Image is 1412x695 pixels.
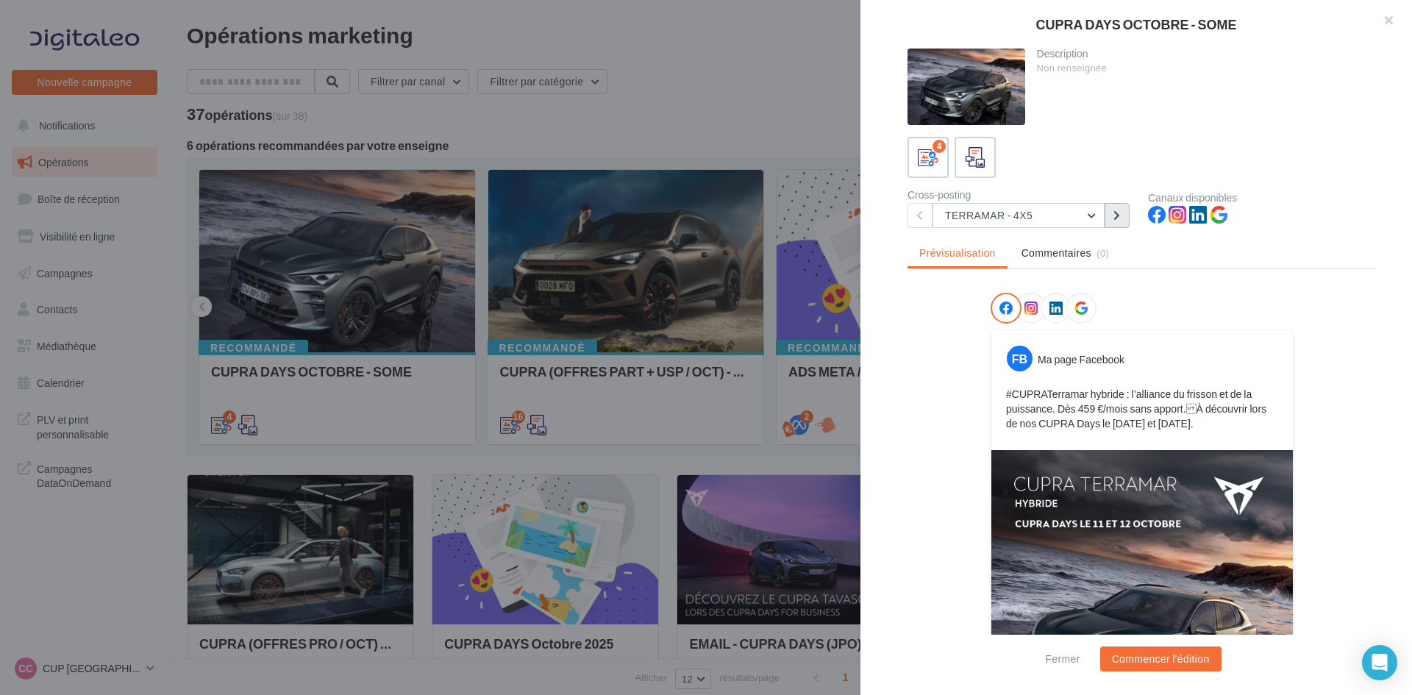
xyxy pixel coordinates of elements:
div: Cross-posting [908,190,1136,200]
div: 4 [933,140,946,153]
button: Fermer [1039,650,1085,668]
span: Commentaires [1021,246,1091,260]
div: Canaux disponibles [1148,193,1377,203]
div: FB [1007,346,1033,371]
div: Open Intercom Messenger [1362,645,1397,680]
button: TERRAMAR - 4X5 [933,203,1105,228]
div: Non renseignée [1037,62,1366,75]
button: Commencer l'édition [1100,646,1222,671]
div: Ma page Facebook [1038,352,1124,367]
span: (0) [1097,247,1109,259]
div: Description [1037,49,1366,59]
p: #CUPRATerramar hybride : l’alliance du frisson et de la puissance. Dès 459 €/mois sans apport. À ... [1006,387,1278,431]
div: CUPRA DAYS OCTOBRE - SOME [884,18,1388,31]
